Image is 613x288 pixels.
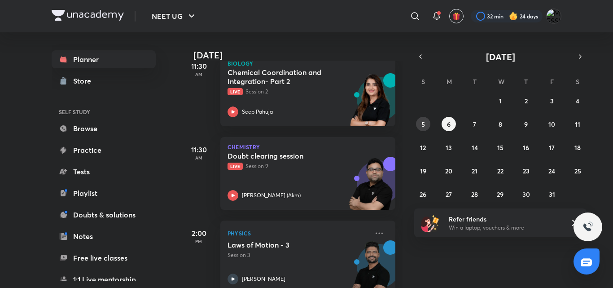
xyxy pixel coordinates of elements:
h5: 11:30 [181,144,217,155]
abbr: October 15, 2025 [497,143,504,152]
abbr: October 21, 2025 [472,167,477,175]
a: Store [52,72,156,90]
button: [DATE] [427,50,574,63]
abbr: Sunday [421,77,425,86]
button: October 29, 2025 [493,187,508,201]
img: Company Logo [52,10,124,21]
abbr: October 28, 2025 [471,190,478,199]
abbr: October 24, 2025 [548,167,555,175]
button: October 3, 2025 [545,93,559,108]
abbr: October 30, 2025 [522,190,530,199]
button: October 23, 2025 [519,164,533,178]
button: October 28, 2025 [468,187,482,201]
abbr: Friday [550,77,554,86]
button: October 22, 2025 [493,164,508,178]
button: October 10, 2025 [545,117,559,131]
p: AM [181,71,217,77]
span: Live [228,163,243,170]
abbr: October 31, 2025 [549,190,555,199]
a: Playlist [52,184,156,202]
abbr: October 5, 2025 [421,120,425,128]
img: avatar [452,12,460,20]
img: streak [509,12,518,21]
button: October 30, 2025 [519,187,533,201]
img: ttu [582,222,593,232]
abbr: October 16, 2025 [523,143,529,152]
a: Company Logo [52,10,124,23]
p: Physics [228,228,368,239]
abbr: October 17, 2025 [549,143,555,152]
button: October 4, 2025 [570,93,585,108]
abbr: October 9, 2025 [524,120,528,128]
button: October 21, 2025 [468,164,482,178]
abbr: October 25, 2025 [574,167,581,175]
p: Seep Pahuja [242,108,273,116]
button: October 25, 2025 [570,164,585,178]
button: October 13, 2025 [442,140,456,155]
button: October 20, 2025 [442,164,456,178]
button: October 7, 2025 [468,117,482,131]
button: October 31, 2025 [545,187,559,201]
abbr: October 1, 2025 [499,97,502,105]
button: October 11, 2025 [570,117,585,131]
abbr: October 6, 2025 [447,120,451,128]
h5: 2:00 [181,228,217,239]
abbr: October 3, 2025 [550,97,554,105]
a: Practice [52,141,156,159]
abbr: October 20, 2025 [445,167,452,175]
img: unacademy [346,73,395,135]
a: Free live classes [52,249,156,267]
button: October 19, 2025 [416,164,430,178]
img: referral [421,214,439,232]
a: Doubts & solutions [52,206,156,224]
p: AM [181,155,217,160]
span: Live [228,88,243,95]
abbr: Tuesday [473,77,477,86]
abbr: October 7, 2025 [473,120,476,128]
button: October 24, 2025 [545,164,559,178]
p: [PERSON_NAME] [242,275,285,283]
abbr: October 29, 2025 [497,190,504,199]
button: avatar [449,9,464,23]
button: October 27, 2025 [442,187,456,201]
button: October 18, 2025 [570,140,585,155]
abbr: October 13, 2025 [446,143,452,152]
p: Biology [228,61,388,66]
abbr: October 19, 2025 [420,167,426,175]
abbr: October 12, 2025 [420,143,426,152]
p: Session 9 [228,162,368,170]
button: NEET UG [146,7,202,25]
abbr: Thursday [524,77,528,86]
p: Win a laptop, vouchers & more [449,224,559,232]
div: Store [73,75,96,86]
a: Tests [52,163,156,181]
h5: Doubt clearing session [228,151,339,160]
abbr: October 4, 2025 [576,97,579,105]
abbr: October 14, 2025 [472,143,478,152]
p: Session 2 [228,88,368,96]
abbr: October 27, 2025 [446,190,452,199]
p: Session 3 [228,251,368,259]
span: [DATE] [486,51,515,63]
abbr: Monday [447,77,452,86]
button: October 1, 2025 [493,93,508,108]
a: Browse [52,120,156,137]
h6: Refer friends [449,214,559,224]
h6: SELF STUDY [52,104,156,120]
abbr: Saturday [576,77,579,86]
p: Chemistry [228,144,388,150]
button: October 6, 2025 [442,117,456,131]
button: October 16, 2025 [519,140,533,155]
button: October 14, 2025 [468,140,482,155]
button: October 17, 2025 [545,140,559,155]
abbr: October 11, 2025 [575,120,580,128]
p: PM [181,239,217,244]
h5: Chemical Coordination and Integration- Part 2 [228,68,339,86]
abbr: October 8, 2025 [499,120,502,128]
p: [PERSON_NAME] (Akm) [242,191,301,199]
abbr: October 18, 2025 [574,143,581,152]
h5: Laws of Motion - 3 [228,240,339,249]
img: MESSI [546,9,561,24]
abbr: October 22, 2025 [497,167,504,175]
h4: [DATE] [193,50,404,61]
